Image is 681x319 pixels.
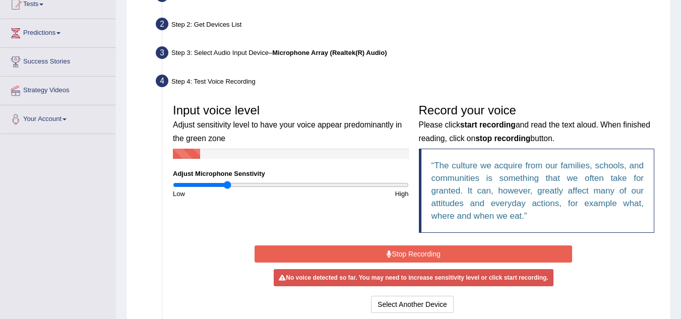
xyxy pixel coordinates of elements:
button: Stop Recording [255,245,572,263]
label: Adjust Microphone Senstivity [173,169,265,178]
small: Please click and read the text aloud. When finished reading, click on button. [419,120,650,142]
a: Success Stories [1,48,115,73]
div: High [291,189,414,199]
div: Low [168,189,291,199]
h3: Record your voice [419,104,655,144]
q: The culture we acquire from our families, schools, and communities is something that we often tak... [431,161,644,221]
a: Strategy Videos [1,77,115,102]
div: No voice detected so far. You may need to increase sensitivity level or click start recording. [274,269,553,286]
div: Step 4: Test Voice Recording [151,72,666,94]
a: Your Account [1,105,115,131]
small: Adjust sensitivity level to have your voice appear predominantly in the green zone [173,120,402,142]
span: – [269,49,387,56]
div: Step 2: Get Devices List [151,15,666,37]
b: Microphone Array (Realtek(R) Audio) [272,49,387,56]
button: Select Another Device [371,296,454,313]
b: start recording [460,120,516,129]
h3: Input voice level [173,104,409,144]
b: stop recording [475,134,530,143]
div: Step 3: Select Audio Input Device [151,43,666,66]
a: Predictions [1,19,115,44]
